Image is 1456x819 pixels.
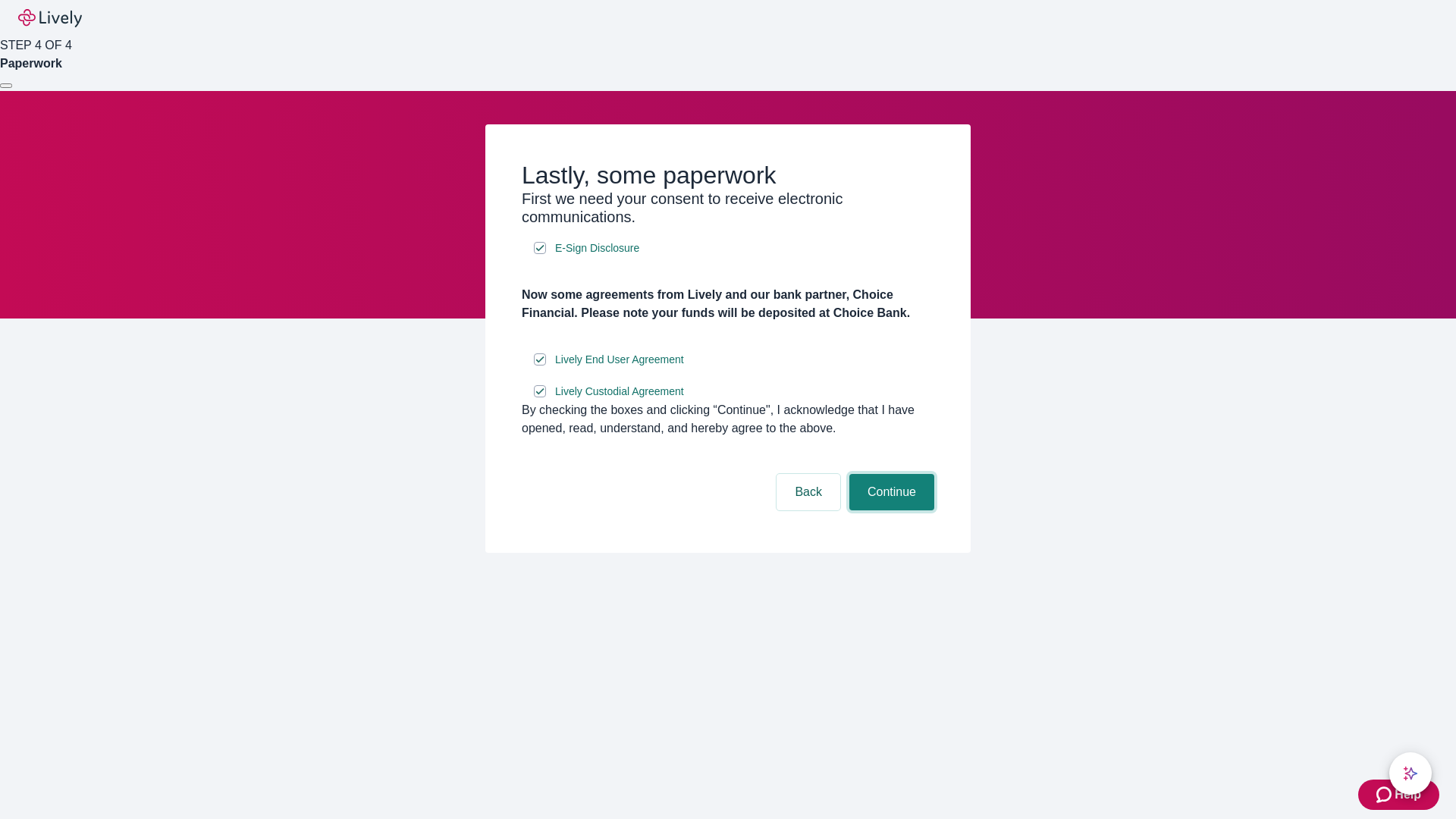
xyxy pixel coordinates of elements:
[1358,780,1439,810] button: Zendesk support iconHelp
[555,384,684,400] span: Lively Custodial Agreement
[552,382,687,401] a: e-sign disclosure document
[1403,766,1418,781] svg: Lively AI Assistant
[1376,786,1395,804] svg: Zendesk support icon
[552,350,687,369] a: e-sign disclosure document
[555,240,639,256] span: E-Sign Disclosure
[777,474,840,510] button: Back
[552,239,642,258] a: e-sign disclosure document
[522,190,934,226] h3: First we need your consent to receive electronic communications.
[1395,786,1421,804] span: Help
[1389,752,1432,795] button: chat
[522,401,934,438] div: By checking the boxes and clicking “Continue", I acknowledge that I have opened, read, understand...
[849,474,934,510] button: Continue
[522,286,934,322] h4: Now some agreements from Lively and our bank partner, Choice Financial. Please note your funds wi...
[555,352,684,368] span: Lively End User Agreement
[18,9,82,27] img: Lively
[522,161,934,190] h2: Lastly, some paperwork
